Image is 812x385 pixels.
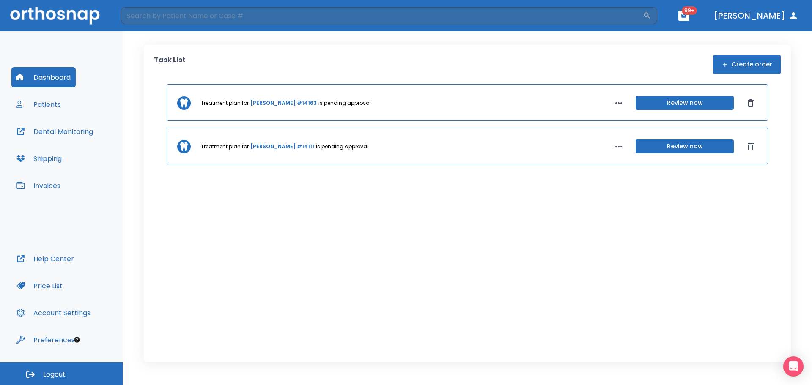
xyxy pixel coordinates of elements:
input: Search by Patient Name or Case # [121,7,643,24]
div: Open Intercom Messenger [783,356,804,377]
span: 99+ [682,6,697,15]
span: Logout [43,370,66,379]
button: Review now [636,139,734,153]
button: Help Center [11,248,79,269]
button: Create order [713,55,781,74]
button: Dismiss [744,140,757,153]
button: Dental Monitoring [11,121,98,142]
a: [PERSON_NAME] #14163 [250,99,317,107]
img: Orthosnap [10,7,100,24]
p: Task List [154,55,186,74]
button: Price List [11,276,68,296]
button: Account Settings [11,303,96,323]
button: Dashboard [11,67,76,87]
button: Dismiss [744,96,757,110]
p: Treatment plan for [201,143,249,150]
button: Patients [11,94,66,115]
button: Review now [636,96,734,110]
div: Tooltip anchor [73,336,81,344]
p: is pending approval [318,99,371,107]
p: Treatment plan for [201,99,249,107]
p: is pending approval [316,143,368,150]
button: Invoices [11,175,66,196]
button: Shipping [11,148,67,169]
button: Preferences [11,330,80,350]
button: [PERSON_NAME] [710,8,802,23]
a: [PERSON_NAME] #14111 [250,143,314,150]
